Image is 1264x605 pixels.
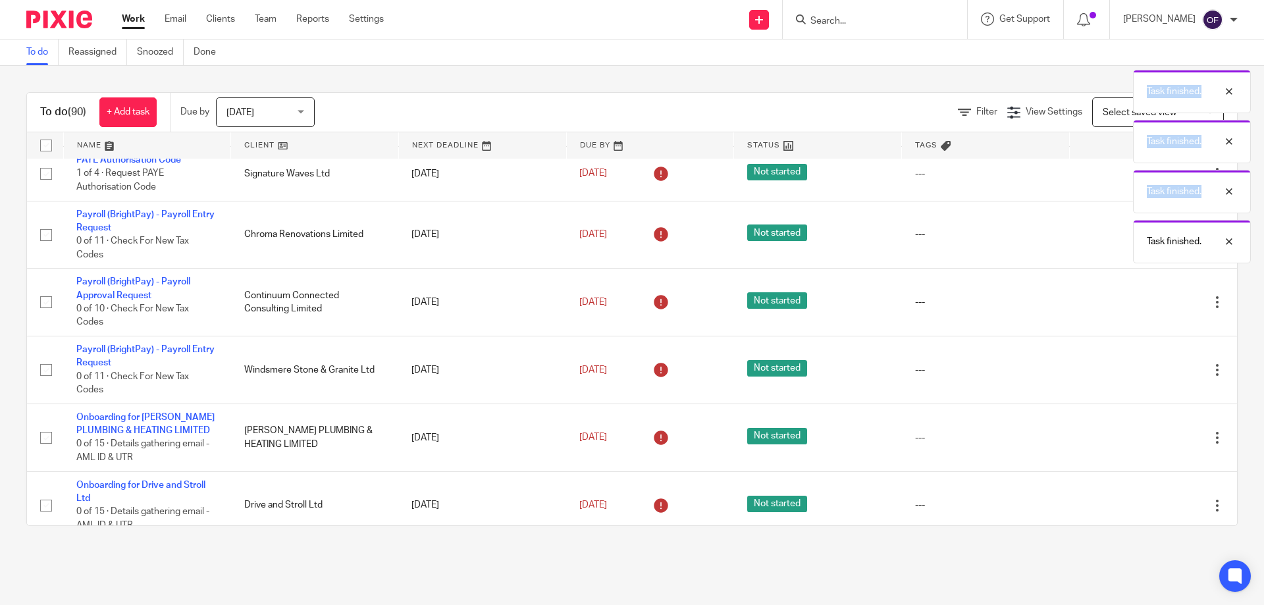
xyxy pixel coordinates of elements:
span: 0 of 10 · Check For New Tax Codes [76,304,189,327]
a: Payroll (BrightPay) - Payroll Approval Request [76,277,190,300]
a: Snoozed [137,39,184,65]
a: Team [255,13,276,26]
td: [DATE] [398,269,566,336]
td: [PERSON_NAME] PLUMBING & HEATING LIMITED [231,404,399,471]
a: Onboarding for [PERSON_NAME] PLUMBING & HEATING LIMITED [76,413,215,435]
img: svg%3E [1202,9,1223,30]
div: --- [915,431,1057,444]
span: 0 of 15 · Details gathering email - AML ID & UTR [76,508,209,531]
td: [DATE] [398,471,566,539]
span: [DATE] [579,500,607,510]
td: Continuum Connected Consulting Limited [231,269,399,336]
td: [DATE] [398,336,566,404]
a: PAYE Authorisation Code [76,155,181,165]
td: Windsmere Stone & Granite Ltd [231,336,399,404]
div: --- [915,498,1057,512]
span: 0 of 15 · Details gathering email - AML ID & UTR [76,440,209,463]
p: Task finished. [1147,185,1201,198]
h1: To do [40,105,86,119]
div: --- [915,296,1057,309]
span: [DATE] [579,298,607,307]
a: Done [194,39,226,65]
a: To do [26,39,59,65]
p: Due by [180,105,209,118]
td: Signature Waves Ltd [231,147,399,201]
td: [DATE] [398,201,566,269]
span: [DATE] [579,433,607,442]
span: (90) [68,107,86,117]
a: Reports [296,13,329,26]
td: [DATE] [398,404,566,471]
p: Task finished. [1147,135,1201,148]
div: --- [915,363,1057,377]
p: Task finished. [1147,85,1201,98]
span: 0 of 11 · Check For New Tax Codes [76,372,189,395]
span: [DATE] [579,230,607,239]
img: Pixie [26,11,92,28]
a: Clients [206,13,235,26]
span: Not started [747,360,807,377]
a: Reassigned [68,39,127,65]
a: + Add task [99,97,157,127]
span: 0 of 11 · Check For New Tax Codes [76,236,189,259]
a: Settings [349,13,384,26]
span: Not started [747,292,807,309]
a: Payroll (BrightPay) - Payroll Entry Request [76,345,215,367]
span: 1 of 4 · Request PAYE Authorisation Code [76,169,164,192]
span: [DATE] [579,365,607,375]
td: Drive and Stroll Ltd [231,471,399,539]
a: Payroll (BrightPay) - Payroll Entry Request [76,210,215,232]
a: Onboarding for Drive and Stroll Ltd [76,481,205,503]
a: Email [165,13,186,26]
p: Task finished. [1147,235,1201,248]
span: Not started [747,428,807,444]
span: [DATE] [579,169,607,178]
td: Chroma Renovations Limited [231,201,399,269]
span: [DATE] [226,108,254,117]
span: Not started [747,496,807,512]
td: [DATE] [398,147,566,201]
a: Work [122,13,145,26]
